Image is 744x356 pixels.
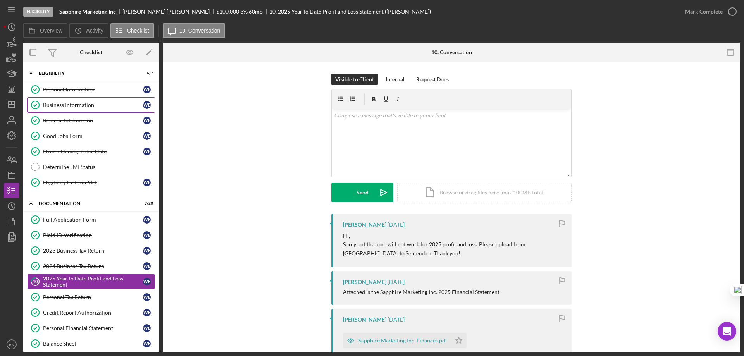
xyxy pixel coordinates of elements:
a: Balance SheetWE [27,336,155,351]
div: Send [356,183,369,202]
div: [PERSON_NAME] [343,316,386,323]
div: Full Application Form [43,217,143,223]
button: 10. Conversation [163,23,226,38]
div: Request Docs [416,74,449,85]
div: Determine LMI Status [43,164,155,170]
a: Personal InformationWE [27,82,155,97]
div: Eligibility [23,7,53,17]
button: Activity [69,23,108,38]
tspan: 10 [33,279,38,284]
div: Visible to Client [335,74,374,85]
div: W E [143,132,151,140]
div: [PERSON_NAME] [PERSON_NAME] [122,9,216,15]
div: 10. Conversation [431,49,472,55]
button: RK [4,337,19,352]
button: Mark Complete [677,4,740,19]
div: W E [143,324,151,332]
a: Personal Financial StatementWE [27,320,155,336]
button: Send [331,183,393,202]
div: 60 mo [249,9,263,15]
div: W E [143,101,151,109]
a: Business InformationWE [27,97,155,113]
a: 2024 Business Tax ReturnWE [27,258,155,274]
label: Overview [40,28,62,34]
img: one_i.png [734,286,742,294]
div: 9 / 20 [139,201,153,206]
a: Owner Demographic DataWE [27,144,155,159]
button: Internal [382,74,408,85]
time: 2025-09-27 03:17 [387,279,405,285]
p: Sorry but that one will not work for 2025 profit and loss. Please upload from [GEOGRAPHIC_DATA] t... [343,240,564,258]
div: Plaid ID Verification [43,232,143,238]
a: Referral InformationWE [27,113,155,128]
button: Request Docs [412,74,453,85]
div: W E [143,278,151,285]
div: W E [143,262,151,270]
div: 2024 Business Tax Return [43,263,143,269]
div: Personal Financial Statement [43,325,143,331]
div: W E [143,86,151,93]
div: W E [143,231,151,239]
div: Eligibility Criteria Met [43,179,143,186]
div: Eligibility [39,71,134,76]
button: Overview [23,23,67,38]
div: W E [143,309,151,316]
a: Determine LMI Status [27,159,155,175]
div: W E [143,340,151,347]
p: Hi, [343,232,564,240]
div: 6 / 7 [139,71,153,76]
div: 2025 Year to Date Profit and Loss Statement [43,275,143,288]
div: Referral Information [43,117,143,124]
time: 2025-09-27 03:16 [387,316,405,323]
button: Sapphire Marketing Inc. Finances.pdf [343,333,467,348]
div: 10. 2025 Year to Date Profit and Loss Statement ([PERSON_NAME]) [269,9,431,15]
label: Checklist [127,28,149,34]
div: [PERSON_NAME] [343,222,386,228]
div: Good Jobs Form [43,133,143,139]
div: W E [143,216,151,224]
label: 10. Conversation [179,28,220,34]
div: [PERSON_NAME] [343,279,386,285]
div: Internal [386,74,405,85]
div: W E [143,247,151,255]
div: Mark Complete [685,4,723,19]
button: Checklist [110,23,154,38]
a: 102025 Year to Date Profit and Loss StatementWE [27,274,155,289]
div: W E [143,293,151,301]
div: Balance Sheet [43,341,143,347]
div: Owner Demographic Data [43,148,143,155]
span: $100,000 [216,8,239,15]
a: Credit Report AuthorizationWE [27,305,155,320]
div: Personal Tax Return [43,294,143,300]
div: Attached is the Sapphire Marketing Inc. 2025 Financial Statement [343,289,499,295]
div: 3 % [240,9,248,15]
a: Plaid ID VerificationWE [27,227,155,243]
div: Open Intercom Messenger [718,322,736,341]
text: RK [9,342,14,347]
div: Documentation [39,201,134,206]
button: Visible to Client [331,74,378,85]
a: Good Jobs FormWE [27,128,155,144]
div: Credit Report Authorization [43,310,143,316]
div: Sapphire Marketing Inc. Finances.pdf [358,337,447,344]
a: Eligibility Criteria MetWE [27,175,155,190]
a: Full Application FormWE [27,212,155,227]
div: Personal Information [43,86,143,93]
div: 2023 Business Tax Return [43,248,143,254]
div: W E [143,148,151,155]
div: Checklist [80,49,102,55]
div: Business Information [43,102,143,108]
div: W E [143,117,151,124]
div: W E [143,179,151,186]
a: Personal Tax ReturnWE [27,289,155,305]
label: Activity [86,28,103,34]
a: 2023 Business Tax ReturnWE [27,243,155,258]
time: 2025-09-29 22:48 [387,222,405,228]
b: Sapphire Marketing Inc [59,9,116,15]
